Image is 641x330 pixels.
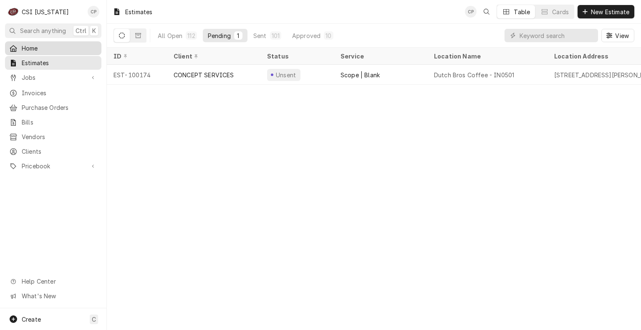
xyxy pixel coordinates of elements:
div: CP [88,6,99,18]
span: What's New [22,292,96,300]
a: Invoices [5,86,101,100]
div: CONCEPT SERVICES [174,71,234,79]
button: Search anythingCtrlK [5,23,101,38]
span: Ctrl [76,26,86,35]
span: Estimates [22,58,97,67]
div: Location Name [434,52,539,61]
span: New Estimate [589,8,631,16]
div: Craig Pierce's Avatar [465,6,477,18]
a: Clients [5,145,101,158]
span: Purchase Orders [22,103,97,112]
div: Scope | Blank [341,71,380,79]
a: Go to Pricebook [5,159,101,173]
div: Table [514,8,530,16]
span: Create [22,316,41,323]
span: Help Center [22,277,96,286]
div: CSI Kentucky's Avatar [8,6,19,18]
div: 112 [187,31,195,40]
div: CP [465,6,477,18]
span: Bills [22,118,97,127]
div: Sent [253,31,267,40]
span: Home [22,44,97,53]
div: 101 [272,31,280,40]
a: Estimates [5,56,101,70]
div: Craig Pierce's Avatar [88,6,99,18]
input: Keyword search [520,29,594,42]
div: All Open [158,31,182,40]
div: Status [267,52,326,61]
a: Bills [5,115,101,129]
a: Home [5,41,101,55]
span: Search anything [20,26,66,35]
span: Clients [22,147,97,156]
div: Service [341,52,419,61]
div: ID [114,52,159,61]
div: Cards [552,8,569,16]
span: C [92,315,96,324]
button: View [601,29,634,42]
div: 1 [236,31,241,40]
span: View [613,31,631,40]
div: 10 [326,31,331,40]
a: Go to What's New [5,289,101,303]
span: Pricebook [22,162,85,170]
div: Unsent [275,71,297,79]
a: Purchase Orders [5,101,101,114]
div: Client [174,52,252,61]
div: Dutch Bros Coffee - IN0501 [434,71,514,79]
button: New Estimate [578,5,634,18]
span: K [92,26,96,35]
div: CSI [US_STATE] [22,8,69,16]
a: Vendors [5,130,101,144]
div: EST-100174 [107,65,167,85]
a: Go to Jobs [5,71,101,84]
div: Approved [292,31,320,40]
a: Go to Help Center [5,274,101,288]
span: Jobs [22,73,85,82]
span: Invoices [22,89,97,97]
div: Pending [208,31,231,40]
div: C [8,6,19,18]
button: Open search [480,5,493,18]
span: Vendors [22,132,97,141]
